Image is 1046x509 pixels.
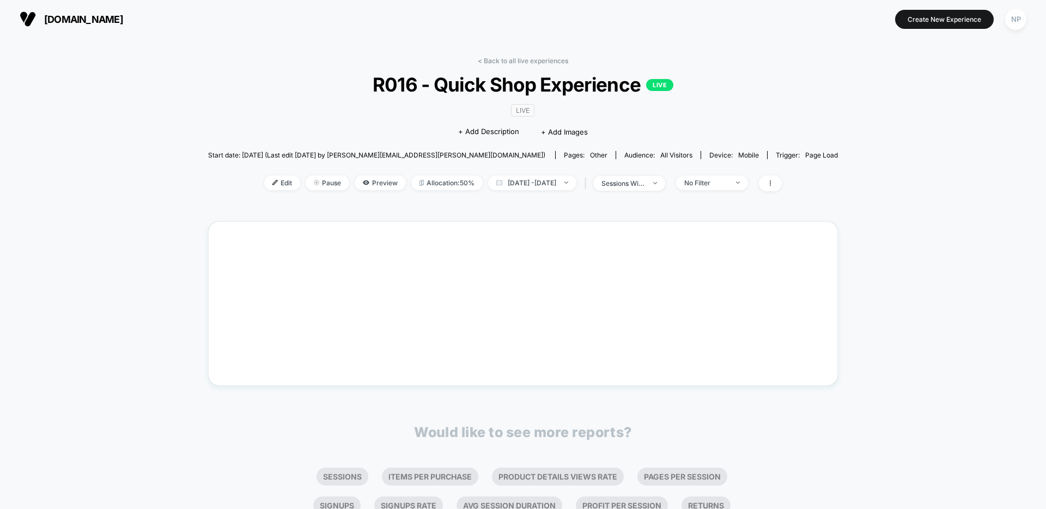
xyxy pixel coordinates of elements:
[736,181,740,184] img: end
[653,182,657,184] img: end
[492,468,624,486] li: Product Details Views Rate
[208,151,545,159] span: Start date: [DATE] (Last edit [DATE] by [PERSON_NAME][EMAIL_ADDRESS][PERSON_NAME][DOMAIN_NAME])
[624,151,692,159] div: Audience:
[264,175,300,190] span: Edit
[701,151,767,159] span: Device:
[582,175,593,191] span: |
[240,73,806,96] span: R016 - Quick Shop Experience
[458,126,519,137] span: + Add Description
[1002,8,1030,31] button: NP
[272,180,278,185] img: edit
[541,128,588,136] span: + Add Images
[20,11,36,27] img: Visually logo
[488,175,576,190] span: [DATE] - [DATE]
[419,180,424,186] img: rebalance
[637,468,727,486] li: Pages Per Session
[16,10,126,28] button: [DOMAIN_NAME]
[660,151,692,159] span: All Visitors
[738,151,759,159] span: mobile
[414,424,632,440] p: Would like to see more reports?
[564,151,607,159] div: Pages:
[306,175,349,190] span: Pause
[684,179,728,187] div: No Filter
[1005,9,1026,30] div: NP
[411,175,483,190] span: Allocation: 50%
[564,181,568,184] img: end
[601,179,645,187] div: sessions with impression
[511,104,534,117] span: LIVE
[646,79,673,91] p: LIVE
[382,468,478,486] li: Items Per Purchase
[895,10,994,29] button: Create New Experience
[478,57,568,65] a: < Back to all live experiences
[355,175,406,190] span: Preview
[496,180,502,185] img: calendar
[776,151,838,159] div: Trigger:
[314,180,319,185] img: end
[317,468,368,486] li: Sessions
[44,14,123,25] span: [DOMAIN_NAME]
[805,151,838,159] span: Page Load
[590,151,607,159] span: other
